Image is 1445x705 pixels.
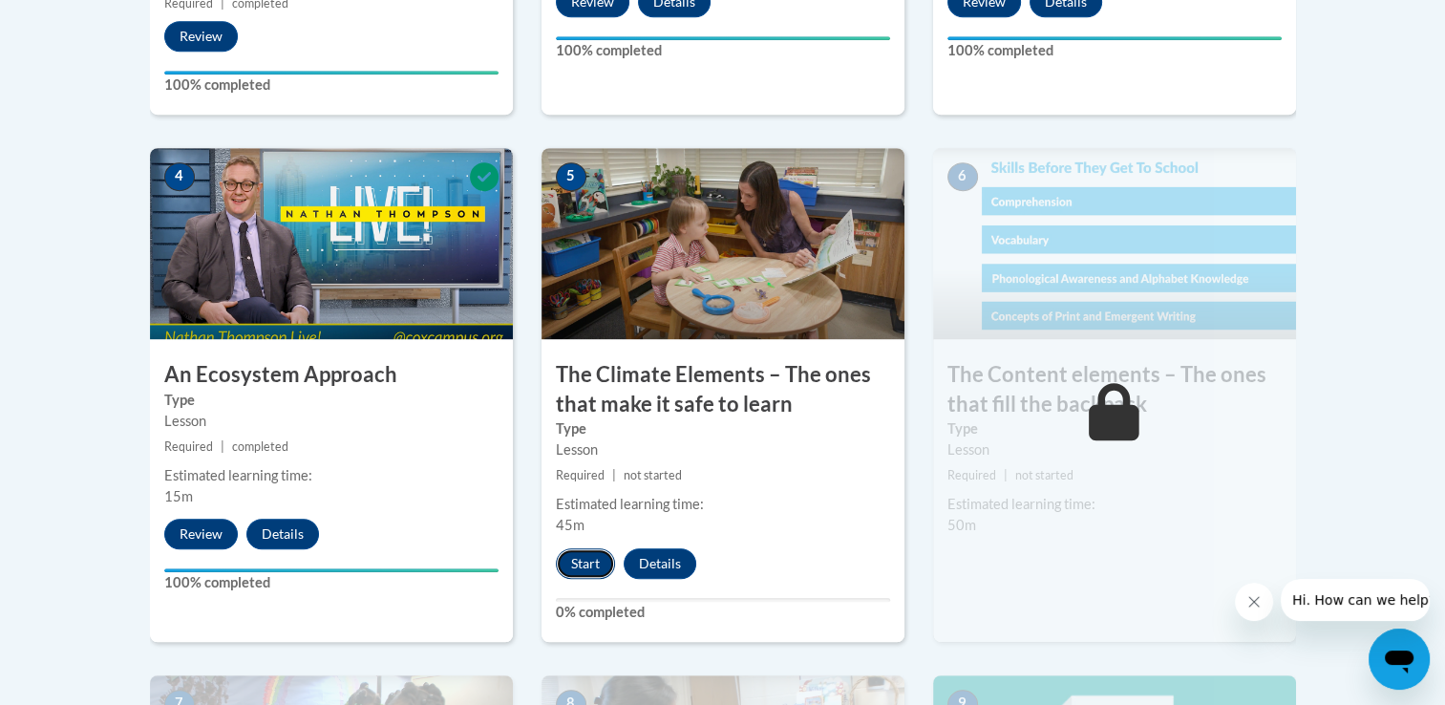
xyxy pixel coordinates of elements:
[150,360,513,390] h3: An Ecosystem Approach
[556,517,584,533] span: 45m
[947,162,978,191] span: 6
[556,439,890,460] div: Lesson
[164,162,195,191] span: 4
[556,418,890,439] label: Type
[164,572,499,593] label: 100% completed
[947,36,1282,40] div: Your progress
[221,439,224,454] span: |
[556,36,890,40] div: Your progress
[164,465,499,486] div: Estimated learning time:
[556,40,890,61] label: 100% completed
[164,439,213,454] span: Required
[164,75,499,96] label: 100% completed
[947,40,1282,61] label: 100% completed
[1235,583,1273,621] iframe: Close message
[556,468,605,482] span: Required
[164,411,499,432] div: Lesson
[947,439,1282,460] div: Lesson
[556,162,586,191] span: 5
[556,548,615,579] button: Start
[164,21,238,52] button: Review
[232,439,288,454] span: completed
[624,468,682,482] span: not started
[542,148,904,339] img: Course Image
[164,390,499,411] label: Type
[947,517,976,533] span: 50m
[246,519,319,549] button: Details
[624,548,696,579] button: Details
[11,13,155,29] span: Hi. How can we help?
[933,148,1296,339] img: Course Image
[1369,629,1430,690] iframe: Button to launch messaging window
[933,360,1296,419] h3: The Content elements – The ones that fill the backpack
[1004,468,1008,482] span: |
[947,418,1282,439] label: Type
[164,71,499,75] div: Your progress
[164,488,193,504] span: 15m
[947,494,1282,515] div: Estimated learning time:
[612,468,616,482] span: |
[164,519,238,549] button: Review
[542,360,904,419] h3: The Climate Elements – The ones that make it safe to learn
[556,602,890,623] label: 0% completed
[164,568,499,572] div: Your progress
[947,468,996,482] span: Required
[150,148,513,339] img: Course Image
[1281,579,1430,621] iframe: Message from company
[556,494,890,515] div: Estimated learning time:
[1015,468,1073,482] span: not started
